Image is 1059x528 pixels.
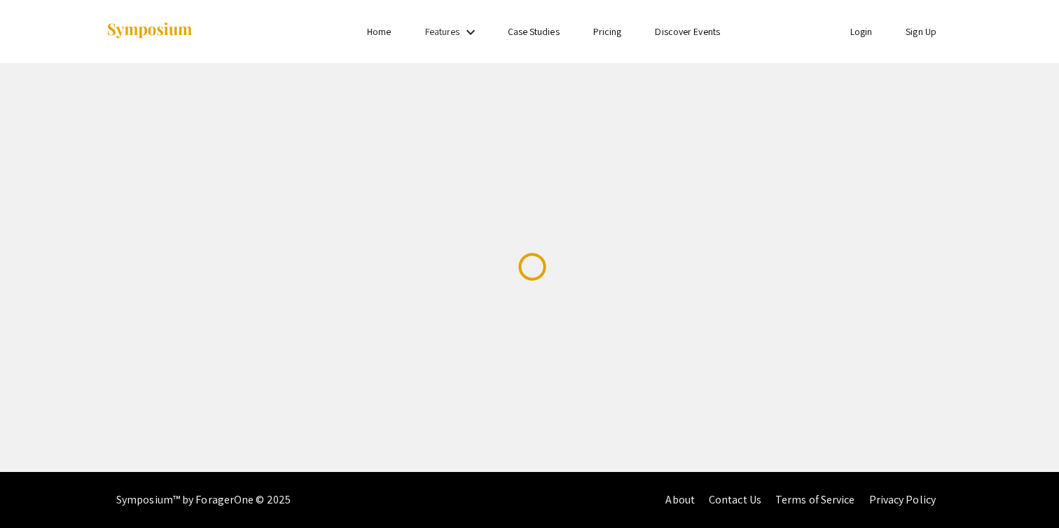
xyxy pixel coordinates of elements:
[106,22,193,41] img: Symposium by ForagerOne
[367,25,391,38] a: Home
[425,25,460,38] a: Features
[850,25,873,38] a: Login
[906,25,936,38] a: Sign Up
[709,492,761,507] a: Contact Us
[116,472,291,528] div: Symposium™ by ForagerOne © 2025
[462,24,479,41] mat-icon: Expand Features list
[655,25,720,38] a: Discover Events
[775,492,855,507] a: Terms of Service
[508,25,560,38] a: Case Studies
[665,492,695,507] a: About
[593,25,622,38] a: Pricing
[869,492,936,507] a: Privacy Policy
